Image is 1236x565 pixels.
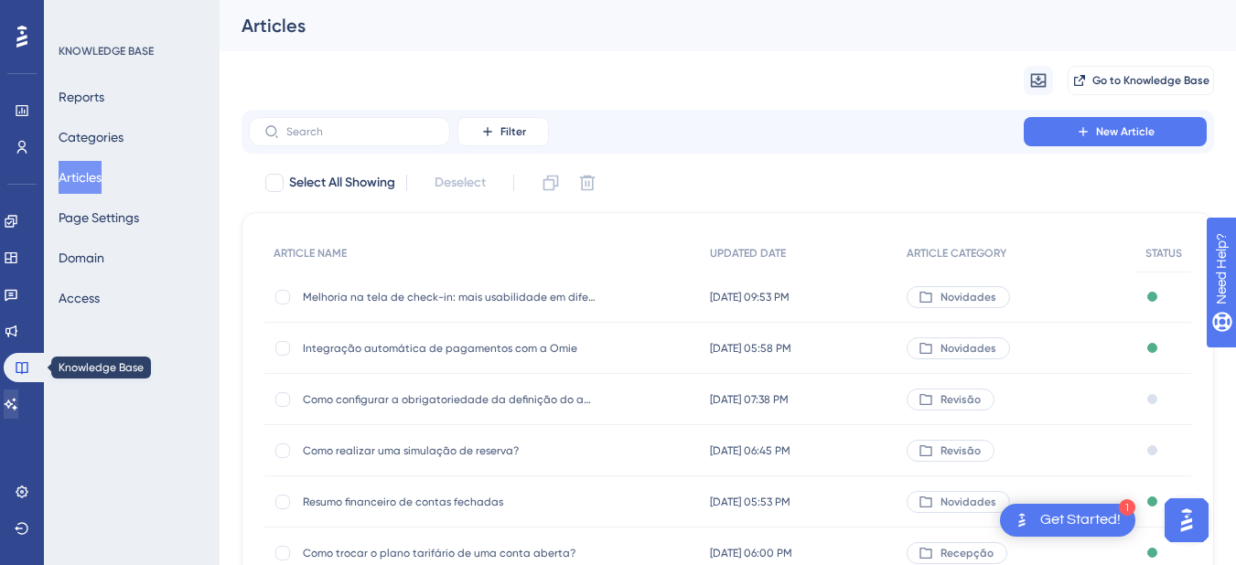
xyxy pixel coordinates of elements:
span: Revisão [940,392,981,407]
iframe: UserGuiding AI Assistant Launcher [1159,493,1214,548]
span: Integração automática de pagamentos com a Omie [303,341,596,356]
span: Filter [500,124,526,139]
button: Page Settings [59,201,139,234]
button: Access [59,282,100,314]
div: Get Started! [1040,510,1121,530]
span: Novidades [940,341,996,356]
span: UPDATED DATE [710,246,786,261]
button: Deselect [418,166,502,199]
span: [DATE] 05:53 PM [710,495,790,509]
button: Go to Knowledge Base [1068,66,1214,95]
button: Reports [59,80,104,113]
span: Como realizar uma simulação de reserva? [303,443,596,458]
span: Como trocar o plano tarifário de uma conta aberta? [303,546,596,560]
span: Melhoria na tela de check-in: mais usabilidade em diferentes resoluções [303,290,596,304]
span: [DATE] 05:58 PM [710,341,791,356]
span: Novidades [940,495,996,509]
button: Articles [59,161,102,194]
span: Deselect [435,172,486,194]
span: STATUS [1145,246,1182,261]
button: Domain [59,241,104,274]
div: Articles [242,13,1168,38]
button: Categories [59,121,124,154]
span: Go to Knowledge Base [1092,73,1209,88]
span: New Article [1096,124,1155,139]
span: Need Help? [43,5,114,27]
span: Resumo financeiro de contas fechadas [303,495,596,509]
span: [DATE] 06:45 PM [710,443,790,458]
span: Como configurar a obrigatoriedade da definição do apartamento na criação da reserva? [303,392,596,407]
button: New Article [1024,117,1207,146]
span: ARTICLE NAME [274,246,347,261]
span: Novidades [940,290,996,304]
span: [DATE] 07:38 PM [710,392,789,407]
input: Search [286,125,435,138]
div: KNOWLEDGE BASE [59,44,154,59]
button: Filter [457,117,549,146]
span: ARTICLE CATEGORY [907,246,1006,261]
img: launcher-image-alternative-text [1011,509,1033,531]
span: Recepção [940,546,994,560]
span: Select All Showing [289,172,395,194]
span: [DATE] 09:53 PM [710,290,790,304]
div: 1 [1119,499,1135,516]
span: Revisão [940,443,981,458]
div: Open Get Started! checklist, remaining modules: 1 [1000,504,1135,537]
span: [DATE] 06:00 PM [710,546,792,560]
